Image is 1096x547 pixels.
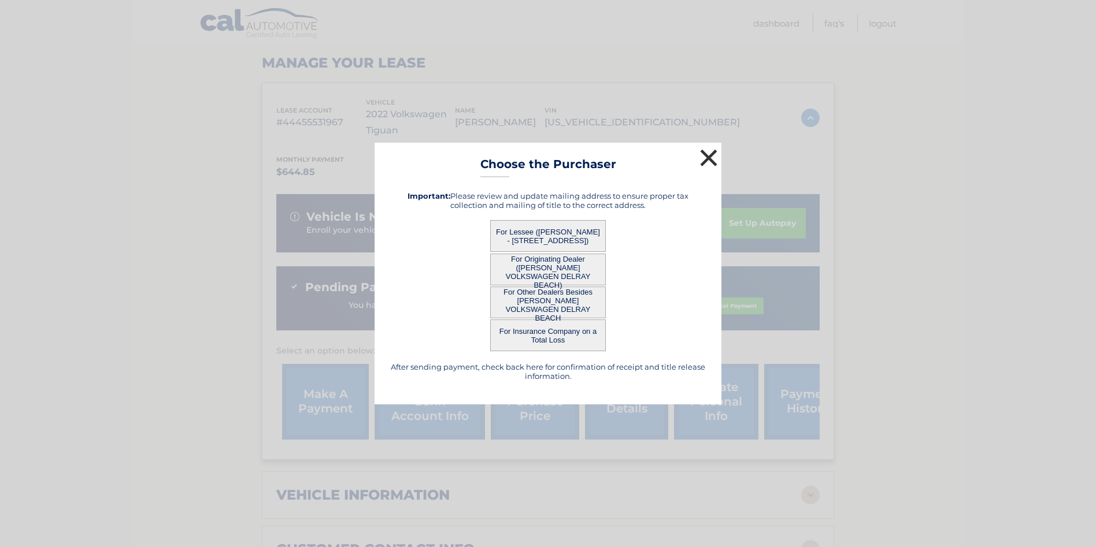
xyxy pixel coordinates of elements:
[697,146,720,169] button: ×
[490,319,606,351] button: For Insurance Company on a Total Loss
[490,254,606,285] button: For Originating Dealer ([PERSON_NAME] VOLKSWAGEN DELRAY BEACH)
[408,191,450,200] strong: Important:
[490,220,606,252] button: For Lessee ([PERSON_NAME] - [STREET_ADDRESS])
[389,362,707,381] h5: After sending payment, check back here for confirmation of receipt and title release information.
[389,191,707,210] h5: Please review and update mailing address to ensure proper tax collection and mailing of title to ...
[480,157,616,177] h3: Choose the Purchaser
[490,286,606,318] button: For Other Dealers Besides [PERSON_NAME] VOLKSWAGEN DELRAY BEACH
